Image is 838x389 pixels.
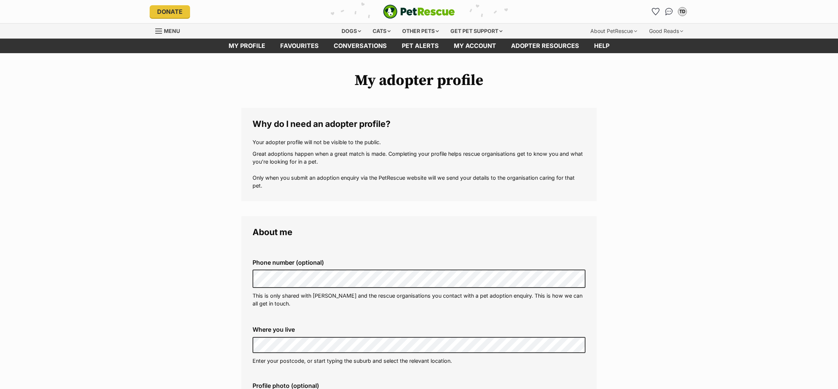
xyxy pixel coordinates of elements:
[587,39,617,53] a: Help
[676,6,688,18] button: My account
[273,39,326,53] a: Favourites
[253,382,585,389] label: Profile photo (optional)
[253,259,585,266] label: Phone number (optional)
[585,24,642,39] div: About PetRescue
[221,39,273,53] a: My profile
[394,39,446,53] a: Pet alerts
[164,28,180,34] span: Menu
[504,39,587,53] a: Adopter resources
[383,4,455,19] img: logo-e224e6f780fb5917bec1dbf3a21bbac754714ae5b6737aabdf751b685950b380.svg
[253,138,585,146] p: Your adopter profile will not be visible to the public.
[326,39,394,53] a: conversations
[241,72,597,89] h1: My adopter profile
[644,24,688,39] div: Good Reads
[241,108,597,201] fieldset: Why do I need an adopter profile?
[253,326,585,333] label: Where you live
[649,6,688,18] ul: Account quick links
[253,357,585,365] p: Enter your postcode, or start typing the suburb and select the relevant location.
[679,8,686,15] div: TD
[253,119,585,129] legend: Why do I need an adopter profile?
[383,4,455,19] a: PetRescue
[253,292,585,308] p: This is only shared with [PERSON_NAME] and the rescue organisations you contact with a pet adopti...
[445,24,508,39] div: Get pet support
[155,24,185,37] a: Menu
[253,227,585,237] legend: About me
[397,24,444,39] div: Other pets
[665,8,673,15] img: chat-41dd97257d64d25036548639549fe6c8038ab92f7586957e7f3b1b290dea8141.svg
[663,6,675,18] a: Conversations
[336,24,366,39] div: Dogs
[649,6,661,18] a: Favourites
[367,24,396,39] div: Cats
[253,150,585,190] p: Great adoptions happen when a great match is made. Completing your profile helps rescue organisat...
[446,39,504,53] a: My account
[150,5,190,18] a: Donate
